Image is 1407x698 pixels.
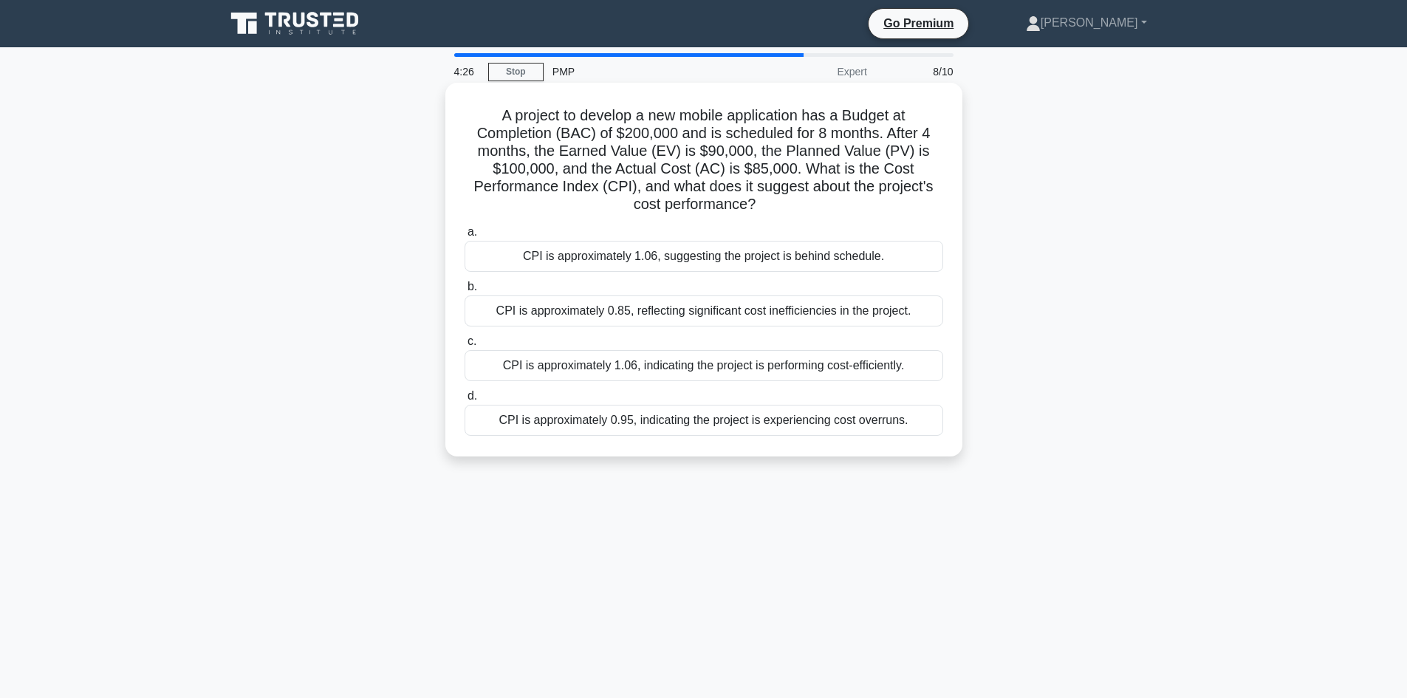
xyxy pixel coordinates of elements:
[468,389,477,402] span: d.
[876,57,962,86] div: 8/10
[465,350,943,381] div: CPI is approximately 1.06, indicating the project is performing cost-efficiently.
[465,405,943,436] div: CPI is approximately 0.95, indicating the project is experiencing cost overruns.
[468,280,477,292] span: b.
[465,295,943,326] div: CPI is approximately 0.85, reflecting significant cost inefficiencies in the project.
[463,106,945,214] h5: A project to develop a new mobile application has a Budget at Completion (BAC) of $200,000 and is...
[445,57,488,86] div: 4:26
[468,335,476,347] span: c.
[468,225,477,238] span: a.
[990,8,1182,38] a: [PERSON_NAME]
[488,63,544,81] a: Stop
[874,14,962,32] a: Go Premium
[465,241,943,272] div: CPI is approximately 1.06, suggesting the project is behind schedule.
[747,57,876,86] div: Expert
[544,57,747,86] div: PMP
